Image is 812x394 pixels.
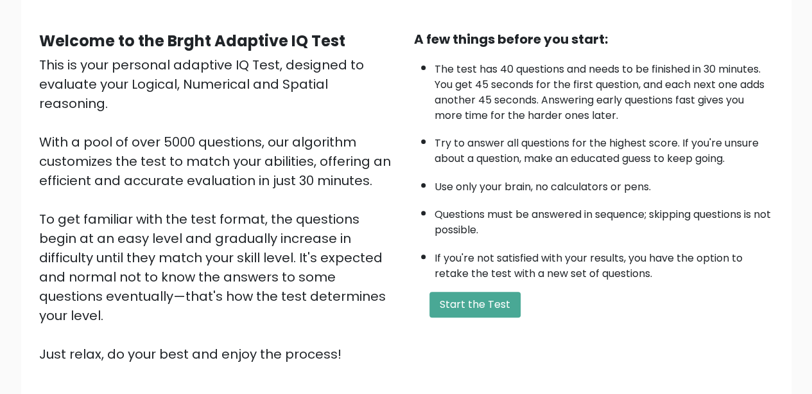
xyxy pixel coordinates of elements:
[435,201,773,238] li: Questions must be answered in sequence; skipping questions is not possible.
[435,129,773,166] li: Try to answer all questions for the highest score. If you're unsure about a question, make an edu...
[39,30,345,51] b: Welcome to the Brght Adaptive IQ Test
[429,292,521,318] button: Start the Test
[39,55,399,364] div: This is your personal adaptive IQ Test, designed to evaluate your Logical, Numerical and Spatial ...
[414,30,773,49] div: A few things before you start:
[435,244,773,282] li: If you're not satisfied with your results, you have the option to retake the test with a new set ...
[435,55,773,123] li: The test has 40 questions and needs to be finished in 30 minutes. You get 45 seconds for the firs...
[435,173,773,195] li: Use only your brain, no calculators or pens.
